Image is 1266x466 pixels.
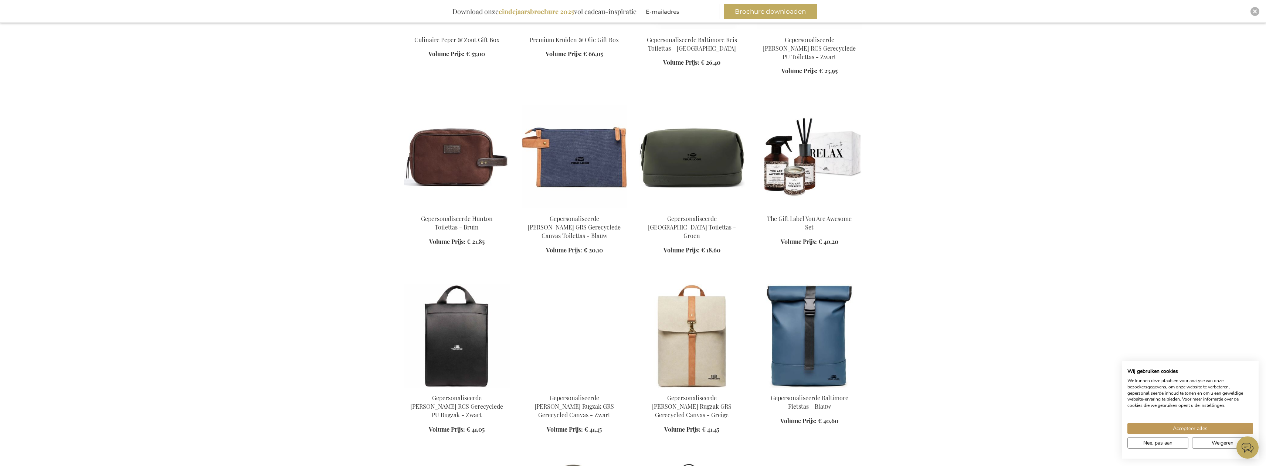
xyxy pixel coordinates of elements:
[1143,439,1172,447] span: Nee, pas aan
[547,425,602,434] a: Volume Prijs: € 41,45
[522,205,627,212] a: Personalised Bosler GRS Recycled Canvas Toiletry Bag - Blue
[1173,425,1208,432] span: Accepteer alles
[1127,368,1253,375] h2: Wij gebruiken cookies
[757,284,862,388] img: Personalised Baltimore Bike Bag - Blue
[467,238,485,245] span: € 21,85
[663,246,720,255] a: Volume Prijs: € 18,60
[647,36,737,52] a: Gepersonaliseerde Baltimore Reis Toilettas - [GEOGRAPHIC_DATA]
[546,50,582,58] span: Volume Prijs:
[663,58,699,66] span: Volume Prijs:
[757,385,862,392] a: Personalised Baltimore Bike Bag - Blue
[583,50,603,58] span: € 66,05
[466,425,485,433] span: € 41,05
[642,4,722,21] form: marketing offers and promotions
[522,284,627,388] img: Personalised Bosler Backpack GRS Recycled Canvas - Black
[757,105,862,208] img: The Gift Label You Are Awesome Set
[663,246,700,254] span: Volume Prijs:
[639,284,745,388] img: Personalised Bosler Backpack GRS Recycled Canvas - Greige
[429,238,465,245] span: Volume Prijs:
[404,105,510,208] img: Personalised Hunton Toiletry Bag - Brown
[404,284,510,388] img: Personalised Bermond RCS Recycled PU Backpack - Black
[1127,437,1188,449] button: Pas cookie voorkeuren aan
[530,36,619,44] a: Premium Kruiden & Olie Gift Box
[771,394,848,410] a: Gepersonaliseerde Baltimore Fietstas - Blauw
[499,7,574,16] b: eindejaarsbrochure 2025
[1212,439,1233,447] span: Weigeren
[642,4,720,19] input: E-mailadres
[780,417,817,425] span: Volume Prijs:
[449,4,640,19] div: Download onze vol cadeau-inspiratie
[522,105,627,208] img: Personalised Bosler GRS Recycled Canvas Toiletry Bag - Blue
[414,36,499,44] a: Culinaire Peper & Zout Gift Box
[1250,7,1259,16] div: Close
[421,215,493,231] a: Gepersonaliseerde Hunton Toilettas - Bruin
[818,417,838,425] span: € 40,60
[429,425,465,433] span: Volume Prijs:
[701,58,720,66] span: € 26,40
[1127,423,1253,434] button: Accepteer alle cookies
[466,50,485,58] span: € 57,00
[663,58,720,67] a: Volume Prijs: € 26,40
[1236,436,1259,459] iframe: belco-activator-frame
[546,246,603,255] a: Volume Prijs: € 20,10
[404,26,510,33] a: Culinaire Peper & Zout Gift Box
[410,394,503,419] a: Gepersonaliseerde [PERSON_NAME] RCS Gerecyclede PU Rugzak - Zwart
[547,425,583,433] span: Volume Prijs:
[664,425,700,433] span: Volume Prijs:
[639,26,745,33] a: Personalised Baltimore Travel Toiletry Bag - Black
[763,36,856,61] a: Gepersonaliseerde [PERSON_NAME] RCS Gerecyclede PU Toilettas - Zwart
[781,67,818,75] span: Volume Prijs:
[546,246,582,254] span: Volume Prijs:
[701,246,720,254] span: € 18,60
[1192,437,1253,449] button: Alle cookies weigeren
[639,105,745,208] img: Personalised Baltimore Toiletry Bag - Green
[639,385,745,392] a: Personalised Bosler Backpack GRS Recycled Canvas - Greige
[781,67,838,75] a: Volume Prijs: € 23,95
[404,205,510,212] a: Personalised Hunton Toiletry Bag - Brown
[639,205,745,212] a: Personalised Baltimore Toiletry Bag - Green
[781,238,817,245] span: Volume Prijs:
[724,4,817,19] button: Brochure downloaden
[767,215,852,231] a: The Gift Label You Are Awesome Set
[522,26,627,33] a: Premium Kruiden & Olie Gift Box
[819,67,838,75] span: € 23,95
[781,238,838,246] a: Volume Prijs: € 40,20
[429,238,485,246] a: Volume Prijs: € 21,85
[780,417,838,425] a: Volume Prijs: € 40,60
[546,50,603,58] a: Volume Prijs: € 66,05
[757,26,862,33] a: Personalised Bermond RCS Recycled PU Toiletry Bag - Black
[522,385,627,392] a: Personalised Bosler Backpack GRS Recycled Canvas - Black
[429,425,485,434] a: Volume Prijs: € 41,05
[428,50,465,58] span: Volume Prijs:
[528,215,621,239] a: Gepersonaliseerde [PERSON_NAME] GRS Gerecyclede Canvas Toilettas - Blauw
[534,394,614,419] a: Gepersonaliseerde [PERSON_NAME] Rugzak GRS Gerecycled Canvas - Zwart
[652,394,732,419] a: Gepersonaliseerde [PERSON_NAME] Rugzak GRS Gerecycled Canvas - Greige
[428,50,485,58] a: Volume Prijs: € 57,00
[757,205,862,212] a: The Gift Label You Are Awesome Set
[404,385,510,392] a: Personalised Bermond RCS Recycled PU Backpack - Black
[818,238,838,245] span: € 40,20
[664,425,719,434] a: Volume Prijs: € 41,45
[584,246,603,254] span: € 20,10
[1253,9,1257,14] img: Close
[702,425,719,433] span: € 41,45
[648,215,736,239] a: Gepersonaliseerde [GEOGRAPHIC_DATA] Toilettas - Groen
[1127,378,1253,409] p: We kunnen deze plaatsen voor analyse van onze bezoekersgegevens, om onze website te verbeteren, g...
[584,425,602,433] span: € 41,45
